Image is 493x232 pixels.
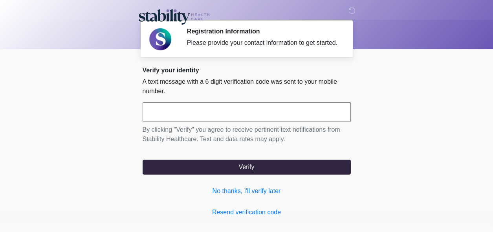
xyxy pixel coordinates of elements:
[143,160,351,175] button: Verify
[148,28,172,51] img: Agent Avatar
[143,208,351,217] a: Resend verification code
[143,125,351,144] p: By clicking "Verify" you agree to receive pertinent text notifications from Stability Healthcare....
[135,6,213,26] img: Stability Healthcare Logo
[143,77,351,96] p: A text message with a 6 digit verification code was sent to your mobile number.
[187,38,339,48] div: Please provide your contact information to get started.
[143,186,351,196] a: No thanks, I'll verify later
[143,66,351,74] h2: Verify your identity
